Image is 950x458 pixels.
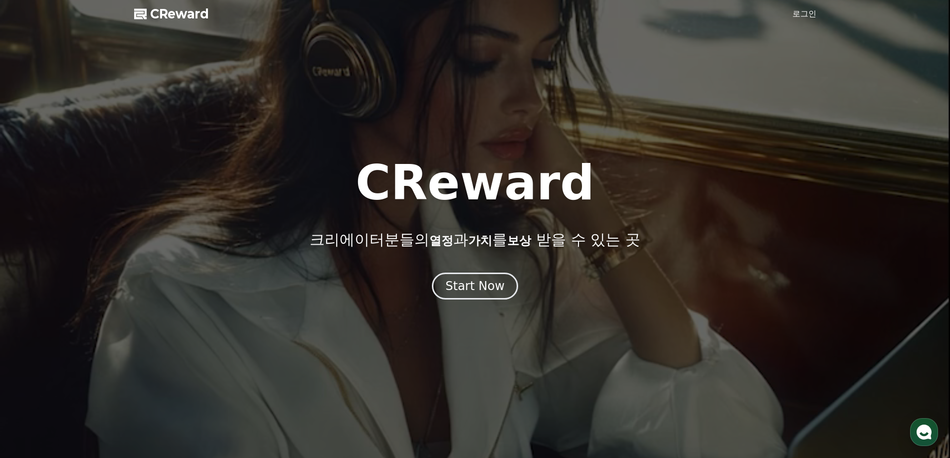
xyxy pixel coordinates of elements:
[432,283,518,292] a: Start Now
[429,234,453,248] span: 열정
[432,273,518,300] button: Start Now
[150,6,209,22] span: CReward
[445,278,505,294] div: Start Now
[792,8,816,20] a: 로그인
[310,231,640,249] p: 크리에이터분들의 과 를 받을 수 있는 곳
[468,234,492,248] span: 가치
[356,159,594,207] h1: CReward
[134,6,209,22] a: CReward
[507,234,531,248] span: 보상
